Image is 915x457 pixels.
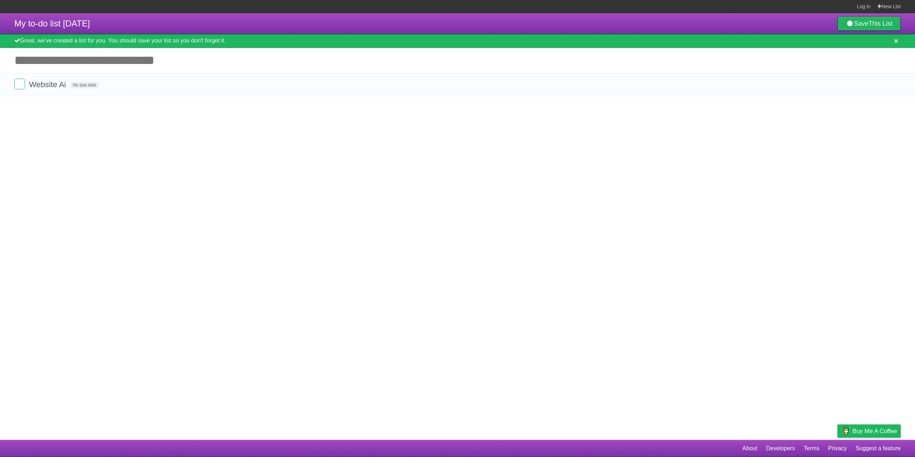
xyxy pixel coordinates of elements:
[70,82,99,88] span: No due date
[14,19,90,28] span: My to-do list [DATE]
[828,442,847,455] a: Privacy
[852,425,897,437] span: Buy me a coffee
[837,16,901,31] a: SaveThis List
[869,20,892,27] b: This List
[14,79,25,89] label: Done
[766,442,795,455] a: Developers
[742,442,757,455] a: About
[804,442,820,455] a: Terms
[856,442,901,455] a: Suggest a feature
[29,80,68,89] span: Website Ai
[841,425,851,437] img: Buy me a coffee
[837,424,901,438] a: Buy me a coffee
